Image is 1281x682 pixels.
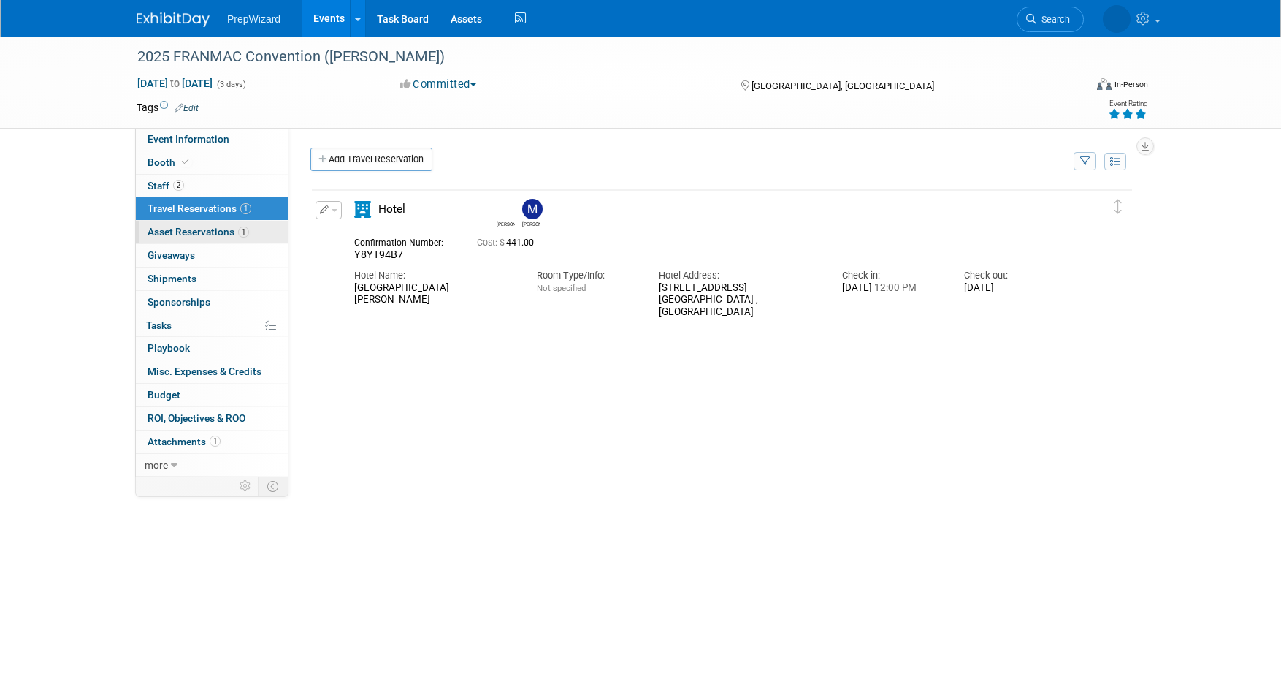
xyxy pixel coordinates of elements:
[842,269,942,282] div: Check-in:
[964,282,1064,295] div: [DATE]
[137,100,199,115] td: Tags
[1108,100,1147,107] div: Event Rating
[659,269,819,282] div: Hotel Address:
[175,103,199,113] a: Edit
[136,454,288,477] a: more
[310,148,432,171] a: Add Travel Reservation
[537,269,637,282] div: Room Type/Info:
[136,268,288,290] a: Shipments
[1036,14,1070,25] span: Search
[354,282,515,307] div: [GEOGRAPHIC_DATA][PERSON_NAME]
[148,156,192,168] span: Booth
[148,342,190,354] span: Playbook
[136,314,288,337] a: Tasks
[146,319,172,331] span: Tasks
[477,238,540,248] span: 441.00
[136,244,288,267] a: Giveaways
[136,384,288,406] a: Budget
[378,202,405,216] span: Hotel
[522,219,540,227] div: Matt Sanders
[238,227,249,238] span: 1
[1114,79,1148,90] div: In-Person
[227,13,280,25] span: PrepWizard
[1103,5,1131,33] img: Addison Ironside
[354,233,455,249] div: Confirmation Number:
[497,199,517,219] img: Cole Harris
[842,282,942,295] div: [DATE]
[132,44,1062,70] div: 2025 FRANMAC Convention ([PERSON_NAME])
[136,337,288,360] a: Playbook
[493,199,519,227] div: Cole Harris
[136,407,288,430] a: ROI, Objectives & ROO
[210,436,221,447] span: 1
[148,273,196,284] span: Shipments
[136,151,288,174] a: Booth
[354,249,403,260] span: Y8YT94B7
[752,80,934,91] span: [GEOGRAPHIC_DATA], [GEOGRAPHIC_DATA]
[137,12,210,27] img: ExhibitDay
[136,431,288,453] a: Attachments1
[136,175,288,197] a: Staff2
[998,76,1148,98] div: Event Format
[136,128,288,151] a: Event Information
[477,238,506,248] span: Cost: $
[136,197,288,220] a: Travel Reservations1
[136,221,288,243] a: Asset Reservations1
[240,203,251,214] span: 1
[1114,200,1122,214] i: Click and drag to move item
[148,180,184,192] span: Staff
[215,80,246,89] span: (3 days)
[136,291,288,314] a: Sponsorships
[173,180,184,191] span: 2
[354,201,371,218] i: Hotel
[1017,7,1084,32] a: Search
[182,158,189,166] i: Booth reservation complete
[872,282,917,293] span: 12:00 PM
[148,202,251,214] span: Travel Reservations
[148,249,195,261] span: Giveaways
[148,412,245,424] span: ROI, Objectives & ROO
[145,459,168,471] span: more
[537,283,586,293] span: Not specified
[259,477,288,496] td: Toggle Event Tabs
[148,365,261,377] span: Misc. Expenses & Credits
[497,219,515,227] div: Cole Harris
[136,360,288,383] a: Misc. Expenses & Credits
[522,199,543,219] img: Matt Sanders
[233,477,259,496] td: Personalize Event Tab Strip
[148,133,229,145] span: Event Information
[168,77,182,89] span: to
[148,436,221,447] span: Attachments
[1080,157,1090,167] i: Filter by Traveler
[354,269,515,282] div: Hotel Name:
[519,199,544,227] div: Matt Sanders
[137,77,213,90] span: [DATE] [DATE]
[148,389,180,401] span: Budget
[964,269,1064,282] div: Check-out:
[659,282,819,319] div: [STREET_ADDRESS] [GEOGRAPHIC_DATA] , [GEOGRAPHIC_DATA]
[148,296,210,308] span: Sponsorships
[395,77,482,92] button: Committed
[1097,78,1112,90] img: Format-Inperson.png
[148,226,249,238] span: Asset Reservations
